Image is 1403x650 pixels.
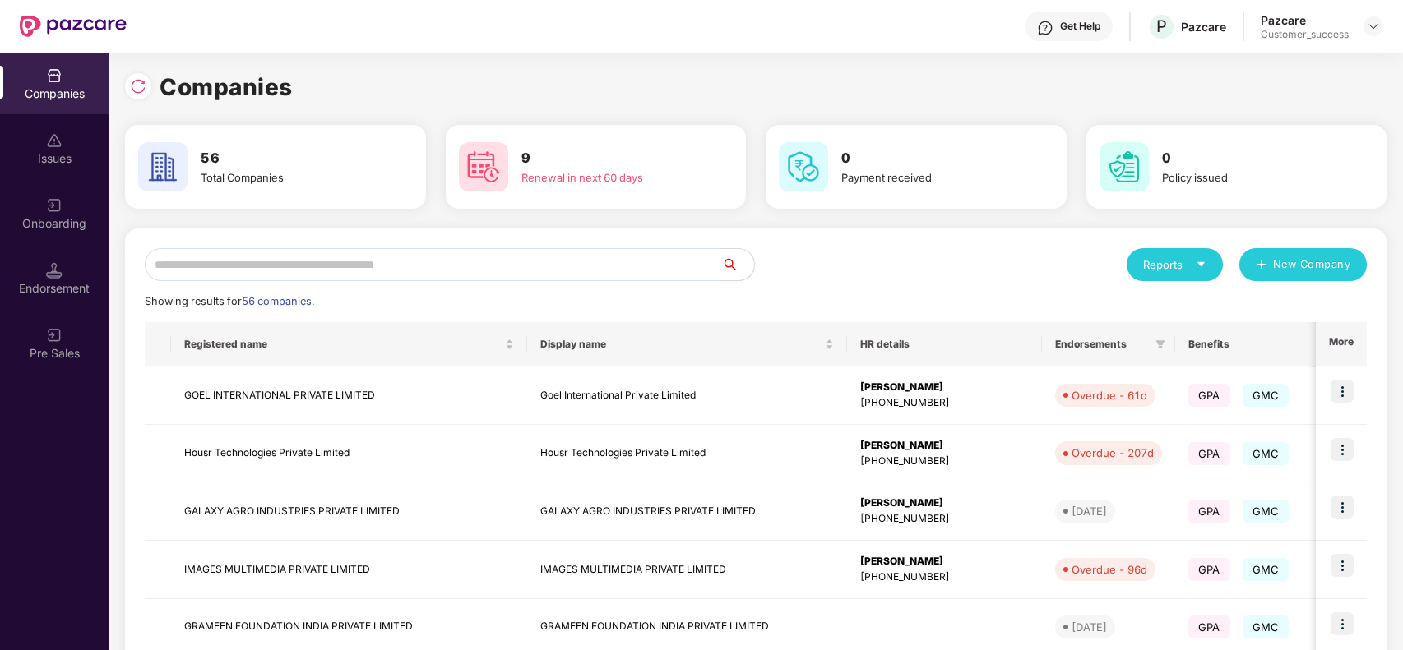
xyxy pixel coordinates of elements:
[521,169,700,186] div: Renewal in next 60 days
[1162,169,1340,186] div: Policy issued
[145,295,314,307] span: Showing results for
[1188,558,1230,581] span: GPA
[521,148,700,169] h3: 9
[1243,558,1290,581] span: GMC
[1162,148,1340,169] h3: 0
[720,248,755,281] button: search
[1243,442,1290,465] span: GMC
[1143,256,1206,273] div: Reports
[160,69,293,105] h1: Companies
[1256,259,1266,272] span: plus
[1331,438,1354,461] img: icon
[1072,561,1147,578] div: Overdue - 96d
[860,380,1029,395] div: [PERSON_NAME]
[1243,500,1290,523] span: GMC
[184,338,502,351] span: Registered name
[527,482,847,541] td: GALAXY AGRO INDUSTRIES PRIVATE LIMITED
[847,322,1042,366] th: HR details
[860,511,1029,527] div: [PHONE_NUMBER]
[171,322,527,366] th: Registered name
[1072,503,1107,519] div: [DATE]
[1100,142,1149,191] img: svg+xml;base64,PHN2ZyB4bWxucz0iaHR0cDovL3d3dy53My5vcmcvMjAwMC9zdmciIHdpZHRoPSI2MCIgaGVpZ2h0PSI2MC...
[1261,28,1349,41] div: Customer_success
[201,148,379,169] h3: 56
[201,169,379,186] div: Total Companies
[1188,384,1230,407] span: GPA
[242,295,314,307] span: 56 companies.
[527,322,847,366] th: Display name
[527,425,847,483] td: Housr Technologies Private Limited
[1188,442,1230,465] span: GPA
[46,132,63,149] img: svg+xml;base64,PHN2ZyBpZD0iSXNzdWVzX2Rpc2FibGVkIiB4bWxucz0iaHR0cDovL3d3dy53My5vcmcvMjAwMC9zdmciIH...
[860,554,1029,569] div: [PERSON_NAME]
[46,262,63,279] img: svg+xml;base64,PHN2ZyB3aWR0aD0iMTQuNSIgaGVpZ2h0PSIxNC41IiB2aWV3Qm94PSIwIDAgMTYgMTYiIGZpbGw9Im5vbm...
[1243,384,1290,407] span: GMC
[1072,387,1147,403] div: Overdue - 61d
[1331,496,1354,519] img: icon
[860,395,1029,411] div: [PHONE_NUMBER]
[1331,612,1354,635] img: icon
[46,327,63,343] img: svg+xml;base64,PHN2ZyB3aWR0aD0iMjAiIGhlaWdodD0iMjAiIHZpZXdCb3g9IjAgMCAyMCAyMCIgZmlsbD0ibm9uZSIgeG...
[1072,619,1107,635] div: [DATE]
[1188,500,1230,523] span: GPA
[1055,338,1149,351] span: Endorsements
[1181,19,1226,35] div: Pazcare
[1155,339,1165,349] span: filter
[1239,248,1367,281] button: plusNew Company
[1188,615,1230,638] span: GPA
[46,197,63,214] img: svg+xml;base64,PHN2ZyB3aWR0aD0iMjAiIGhlaWdodD0iMjAiIHZpZXdCb3g9IjAgMCAyMCAyMCIgZmlsbD0ibm9uZSIgeG...
[860,454,1029,469] div: [PHONE_NUMBER]
[841,148,1020,169] h3: 0
[1060,20,1100,33] div: Get Help
[1316,322,1367,366] th: More
[20,16,127,37] img: New Pazcare Logo
[1152,334,1169,354] span: filter
[130,78,146,95] img: svg+xml;base64,PHN2ZyBpZD0iUmVsb2FkLTMyeDMyIiB4bWxucz0iaHR0cDovL3d3dy53My5vcmcvMjAwMC9zdmciIHdpZH...
[1175,322,1376,366] th: Benefits
[841,169,1020,186] div: Payment received
[1156,16,1167,36] span: P
[1261,12,1349,28] div: Pazcare
[860,569,1029,585] div: [PHONE_NUMBER]
[1243,615,1290,638] span: GMC
[527,541,847,599] td: IMAGES MULTIMEDIA PRIVATE LIMITED
[459,142,508,191] img: svg+xml;base64,PHN2ZyB4bWxucz0iaHR0cDovL3d3dy53My5vcmcvMjAwMC9zdmciIHdpZHRoPSI2MCIgaGVpZ2h0PSI2MC...
[1072,445,1154,461] div: Overdue - 207d
[1273,256,1351,273] span: New Company
[1331,380,1354,403] img: icon
[540,338,822,351] span: Display name
[46,67,63,84] img: svg+xml;base64,PHN2ZyBpZD0iQ29tcGFuaWVzIiB4bWxucz0iaHR0cDovL3d3dy53My5vcmcvMjAwMC9zdmciIHdpZHRoPS...
[860,496,1029,511] div: [PERSON_NAME]
[171,482,527,541] td: GALAXY AGRO INDUSTRIES PRIVATE LIMITED
[527,366,847,425] td: Goel International Private Limited
[1196,259,1206,270] span: caret-down
[171,366,527,425] td: GOEL INTERNATIONAL PRIVATE LIMITED
[720,258,754,271] span: search
[138,142,188,191] img: svg+xml;base64,PHN2ZyB4bWxucz0iaHR0cDovL3d3dy53My5vcmcvMjAwMC9zdmciIHdpZHRoPSI2MCIgaGVpZ2h0PSI2MC...
[1037,20,1053,36] img: svg+xml;base64,PHN2ZyBpZD0iSGVscC0zMngzMiIgeG1sbnM9Imh0dHA6Ly93d3cudzMub3JnLzIwMDAvc3ZnIiB3aWR0aD...
[171,425,527,483] td: Housr Technologies Private Limited
[171,541,527,599] td: IMAGES MULTIMEDIA PRIVATE LIMITED
[779,142,828,191] img: svg+xml;base64,PHN2ZyB4bWxucz0iaHR0cDovL3d3dy53My5vcmcvMjAwMC9zdmciIHdpZHRoPSI2MCIgaGVpZ2h0PSI2MC...
[1367,20,1380,33] img: svg+xml;base64,PHN2ZyBpZD0iRHJvcGRvd24tMzJ4MzIiIHhtbG5zPSJodHRwOi8vd3d3LnczLm9yZy8yMDAwL3N2ZyIgd2...
[1331,554,1354,577] img: icon
[860,438,1029,454] div: [PERSON_NAME]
